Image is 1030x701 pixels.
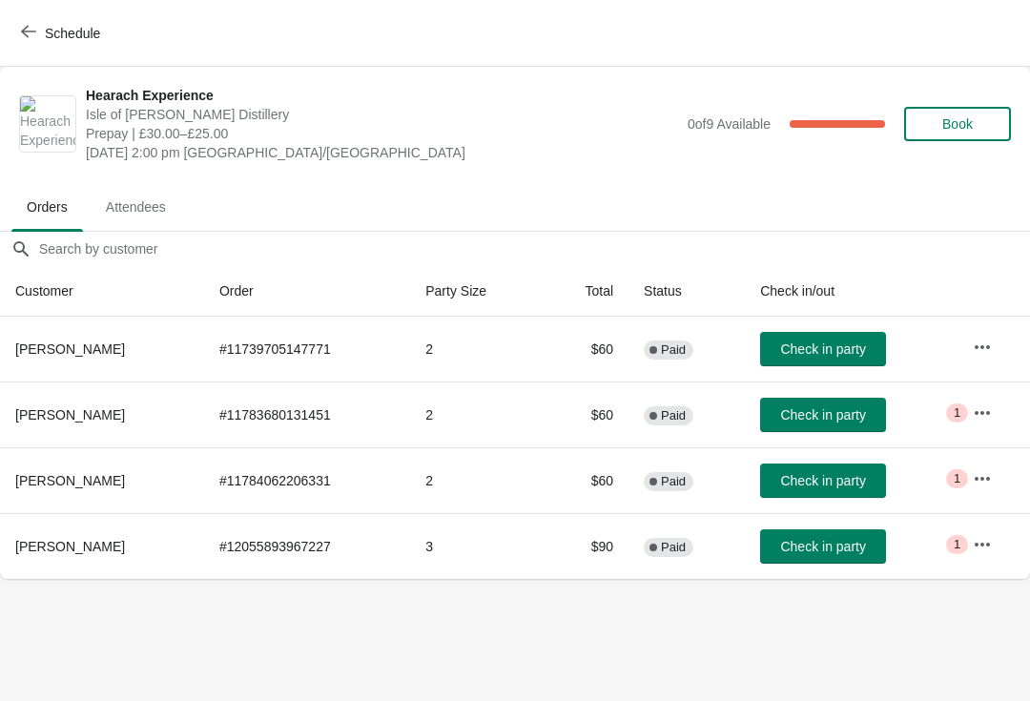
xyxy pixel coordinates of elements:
[204,317,410,381] td: # 11739705147771
[904,107,1011,141] button: Book
[204,447,410,513] td: # 11784062206331
[86,105,678,124] span: Isle of [PERSON_NAME] Distillery
[942,116,973,132] span: Book
[204,513,410,579] td: # 12055893967227
[86,143,678,162] span: [DATE] 2:00 pm [GEOGRAPHIC_DATA]/[GEOGRAPHIC_DATA]
[661,408,686,423] span: Paid
[15,341,125,357] span: [PERSON_NAME]
[45,26,100,41] span: Schedule
[86,86,678,105] span: Hearach Experience
[780,473,865,488] span: Check in party
[628,266,745,317] th: Status
[688,116,771,132] span: 0 of 9 Available
[544,513,629,579] td: $90
[204,381,410,447] td: # 11783680131451
[38,232,1030,266] input: Search by customer
[661,540,686,555] span: Paid
[91,190,181,224] span: Attendees
[954,405,960,421] span: 1
[410,317,543,381] td: 2
[20,96,75,152] img: Hearach Experience
[15,407,125,423] span: [PERSON_NAME]
[544,381,629,447] td: $60
[661,342,686,358] span: Paid
[780,341,865,357] span: Check in party
[954,471,960,486] span: 1
[760,529,886,564] button: Check in party
[410,266,543,317] th: Party Size
[15,473,125,488] span: [PERSON_NAME]
[661,474,686,489] span: Paid
[15,539,125,554] span: [PERSON_NAME]
[544,266,629,317] th: Total
[780,539,865,554] span: Check in party
[410,381,543,447] td: 2
[86,124,678,143] span: Prepay | £30.00–£25.00
[760,464,886,498] button: Check in party
[10,16,115,51] button: Schedule
[410,447,543,513] td: 2
[954,537,960,552] span: 1
[760,398,886,432] button: Check in party
[780,407,865,423] span: Check in party
[11,190,83,224] span: Orders
[760,332,886,366] button: Check in party
[410,513,543,579] td: 3
[745,266,958,317] th: Check in/out
[204,266,410,317] th: Order
[544,447,629,513] td: $60
[544,317,629,381] td: $60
